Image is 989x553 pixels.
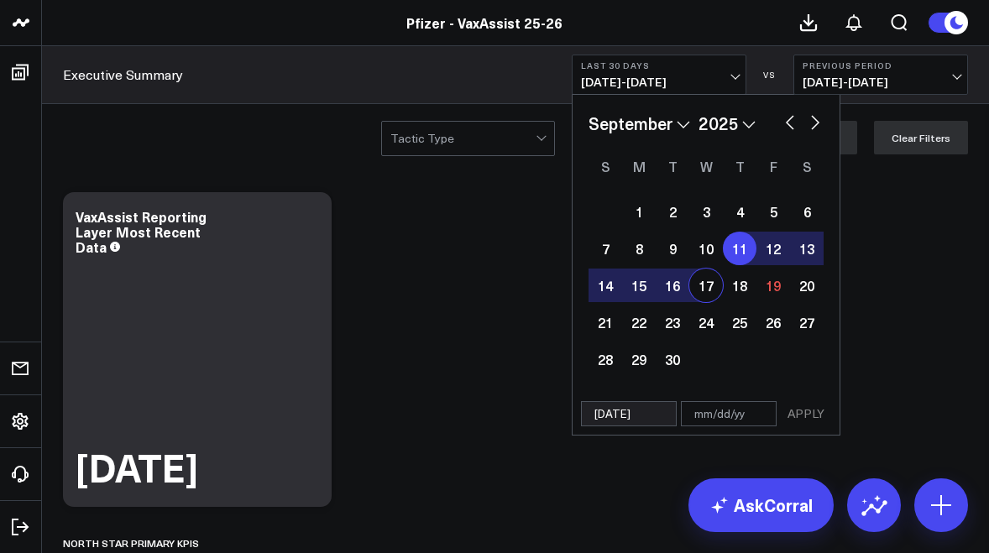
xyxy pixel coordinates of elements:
[622,153,656,180] div: Monday
[681,401,777,426] input: mm/dd/yy
[581,60,737,70] b: Last 30 Days
[803,76,959,89] span: [DATE] - [DATE]
[790,153,824,180] div: Saturday
[874,121,968,154] button: Clear Filters
[581,76,737,89] span: [DATE] - [DATE]
[589,153,622,180] div: Sunday
[803,60,959,70] b: Previous Period
[581,401,677,426] input: mm/dd/yy
[689,153,723,180] div: Wednesday
[406,13,563,32] a: Pfizer - VaxAssist 25-26
[723,153,756,180] div: Thursday
[688,478,834,532] a: AskCorral
[76,207,207,256] div: VaxAssist Reporting Layer Most Recent Data
[756,153,790,180] div: Friday
[572,55,746,95] button: Last 30 Days[DATE]-[DATE]
[793,55,968,95] button: Previous Period[DATE]-[DATE]
[656,153,689,180] div: Tuesday
[63,65,183,84] a: Executive Summary
[755,70,785,80] div: VS
[76,448,198,486] div: [DATE]
[781,401,831,426] button: APPLY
